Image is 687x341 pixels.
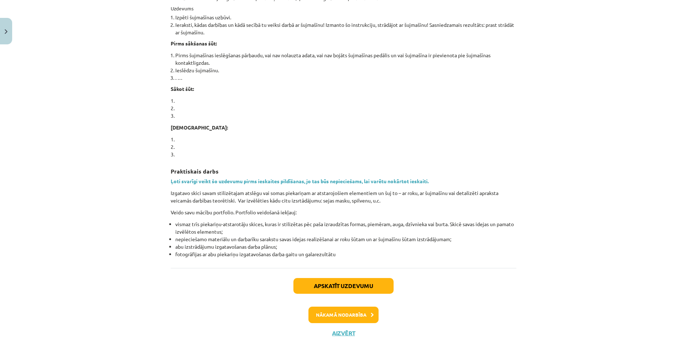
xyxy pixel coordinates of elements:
[171,209,516,216] p: Veido savu mācību portfolio. Portfolio veidošanā iekļauj:
[175,220,516,235] li: vismaz trīs piekariņu-atstarotāju skices, kuras ir stilizētas pēc paša izraudzītas formas, piemēr...
[171,136,516,158] p: 1. 2. 3.
[175,14,516,21] li: Izpēti šujmašīnas uzbūvi.
[171,124,228,131] b: [DEMOGRAPHIC_DATA]:
[171,97,516,120] p: 1. 2. 3.
[175,67,516,74] li: Ieslēdzu šujmašīnu.
[175,74,516,82] li: . …
[308,307,379,323] button: Nākamā nodarbība
[171,40,217,47] strong: Pirms sākšanas šūt:
[171,178,429,184] span: Ļoti svarīgi veikt šo uzdevumu pirms ieskaites pildīšanas, jo tas būs nepieciešams, lai varētu no...
[330,330,357,337] button: Aizvērt
[171,167,219,175] strong: Praktiskais darbs
[175,235,516,243] li: nepieciešamo materiālu un darbarīku sarakstu savas idejas realizēšanai ar roku šūtam un ar šujmaš...
[171,86,194,92] strong: Sākot šūt:
[5,29,8,34] img: icon-close-lesson-0947bae3869378f0d4975bcd49f059093ad1ed9edebbc8119c70593378902aed.svg
[171,5,516,11] h4: Uzdevums
[293,278,394,294] button: Apskatīt uzdevumu
[175,250,516,258] li: fotogrāfijas ar abu piekariņu izgatavošanas darba gaitu un galarezultātu
[175,52,516,67] li: Pirms šujmašīnas ieslēgšanas pārbaudu, vai nav nolauzta adata, vai nav bojāts šujmašīnas pedālis ...
[171,189,516,204] p: Izgatavo skici savam stilizētajam atslēgu vai somas piekariņam ar atstarojošiem elementiem un šuj...
[175,21,516,36] li: Ieraksti, kādas darbības un kādā secībā tu veiksi darbā ar šujmašīnu! Izmanto šo instrukciju, str...
[175,243,516,250] li: abu izstrādājumu izgatavošanas darba plānus;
